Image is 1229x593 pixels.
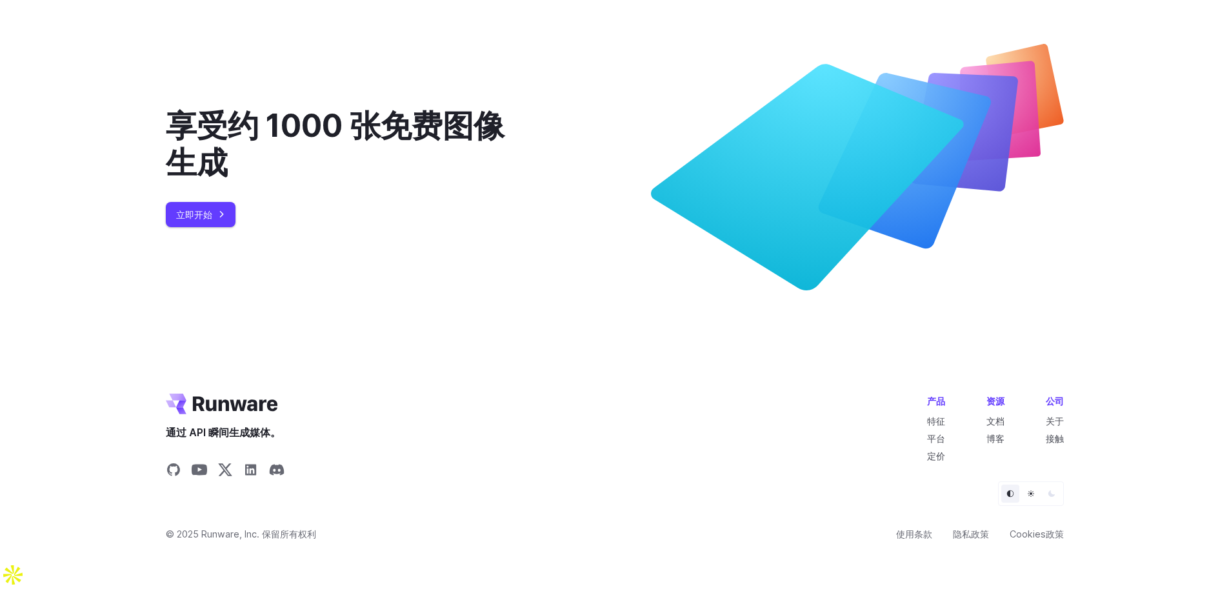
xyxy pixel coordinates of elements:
a: 关于 [1046,416,1064,427]
font: 资源 [986,396,1004,407]
a: 在 LinkedIn 上分享 [243,462,259,481]
font: 隐私政策 [953,528,989,539]
a: 文档 [986,416,1004,427]
a: 前往 / [166,394,278,414]
ul: 主题选择器 [998,481,1064,506]
font: © 2025 Runware, Inc. 保留所有权利 [166,528,316,539]
font: 通过 API 瞬间生成媒体。 [166,426,281,439]
a: 定价 [927,450,945,461]
button: 光 [1022,485,1040,503]
a: 特征 [927,416,945,427]
a: 分享至X [217,462,233,481]
font: 公司 [1046,396,1064,407]
font: Cookies政策 [1010,528,1064,539]
font: 立即开始 [176,209,212,220]
button: 黑暗的 [1043,485,1061,503]
a: 在 GitHub 上分享 [166,462,181,481]
a: 隐私政策 [953,527,989,541]
button: 默认 [1001,485,1019,503]
a: 博客 [986,433,1004,444]
a: 在 YouTube 上分享 [192,462,207,481]
font: 使用条款 [896,528,932,539]
a: 接触 [1046,433,1064,444]
a: 平台 [927,433,945,444]
a: 使用条款 [896,527,932,541]
font: 产品 [927,396,945,407]
a: 在 Discord 上分享 [269,462,285,481]
a: 立即开始 [166,202,235,227]
font: 享受约 1000 张免费图像生成 [166,106,505,182]
a: Cookies政策 [1010,527,1064,541]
